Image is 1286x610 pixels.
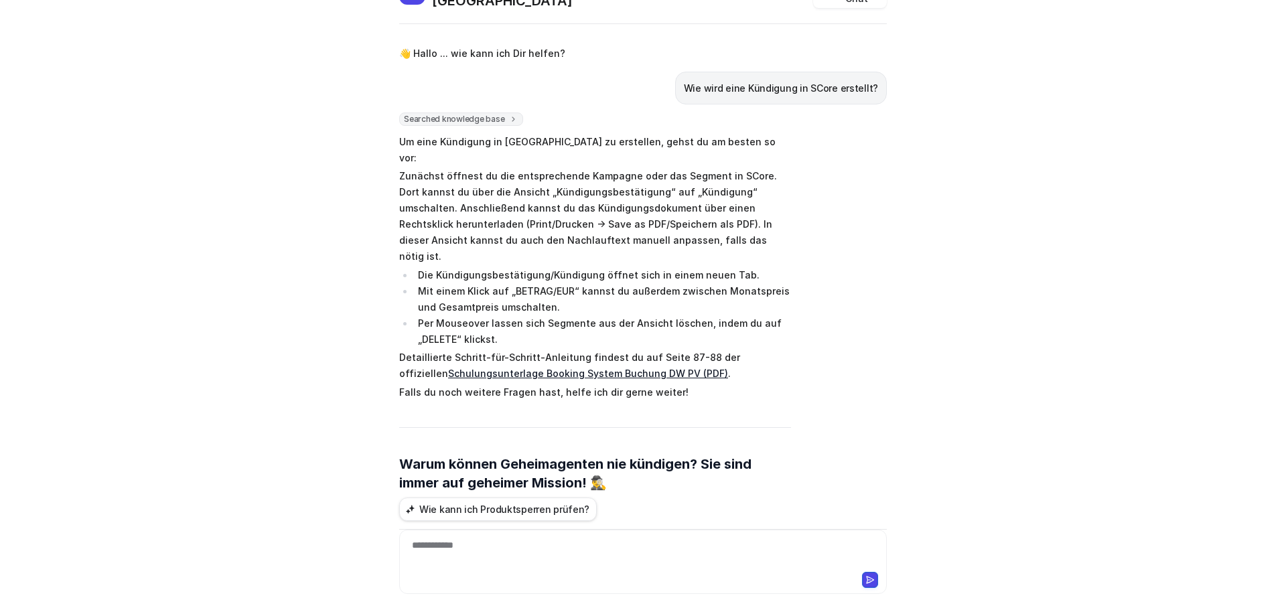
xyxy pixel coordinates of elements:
p: Falls du noch weitere Fragen hast, helfe ich dir gerne weiter! [399,384,791,400]
button: Wie kann ich Produktsperren prüfen? [399,498,597,521]
span: Searched knowledge base [399,112,523,126]
li: Mit einem Klick auf „BETRAG/EUR“ kannst du außerdem zwischen Monatspreis und Gesamtpreis umschalten. [414,283,791,315]
h2: Warum können Geheimagenten nie kündigen? Sie sind immer auf geheimer Mission! 🕵️‍♂️ [399,455,791,492]
li: Per Mouseover lassen sich Segmente aus der Ansicht löschen, indem du auf „DELETE“ klickst. [414,315,791,348]
p: Detaillierte Schritt-für-Schritt-Anleitung findest du auf Seite 87-88 der offiziellen . [399,350,791,382]
li: Die Kündigungsbestätigung/Kündigung öffnet sich in einem neuen Tab. [414,267,791,283]
a: Schulungsunterlage Booking System Buchung DW PV (PDF) [448,368,728,379]
p: 👋 Hallo ... wie kann ich Dir helfen? [399,46,565,62]
p: Zunächst öffnest du die entsprechende Kampagne oder das Segment in SCore. Dort kannst du über die... [399,168,791,264]
p: Um eine Kündigung in [GEOGRAPHIC_DATA] zu erstellen, gehst du am besten so vor: [399,134,791,166]
p: Wie wird eine Kündigung in SCore erstellt? [684,80,878,96]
